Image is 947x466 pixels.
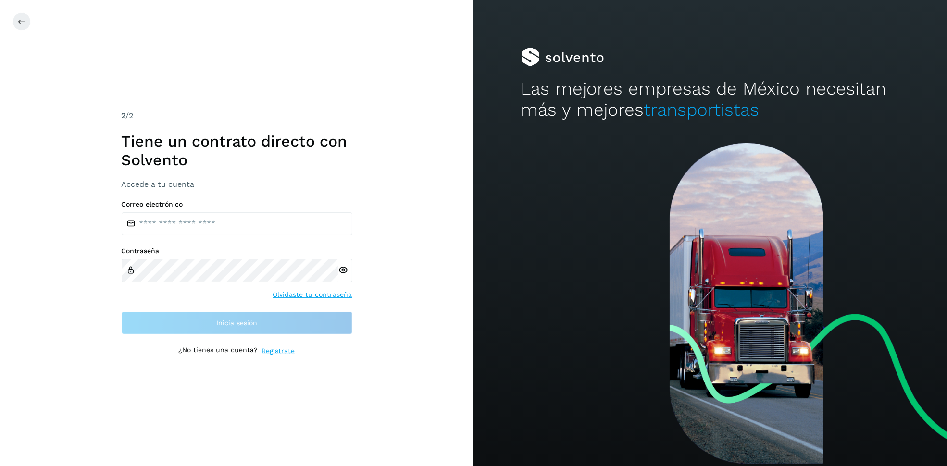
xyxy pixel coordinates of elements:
span: transportistas [644,99,760,120]
label: Contraseña [122,247,352,255]
a: Olvidaste tu contraseña [273,290,352,300]
h3: Accede a tu cuenta [122,180,352,189]
h2: Las mejores empresas de México necesitan más y mejores [521,78,900,121]
span: 2 [122,111,126,120]
label: Correo electrónico [122,200,352,208]
p: ¿No tienes una cuenta? [179,346,258,356]
h1: Tiene un contrato directo con Solvento [122,132,352,169]
span: Inicia sesión [216,319,257,326]
button: Inicia sesión [122,311,352,334]
a: Regístrate [262,346,295,356]
div: /2 [122,110,352,122]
